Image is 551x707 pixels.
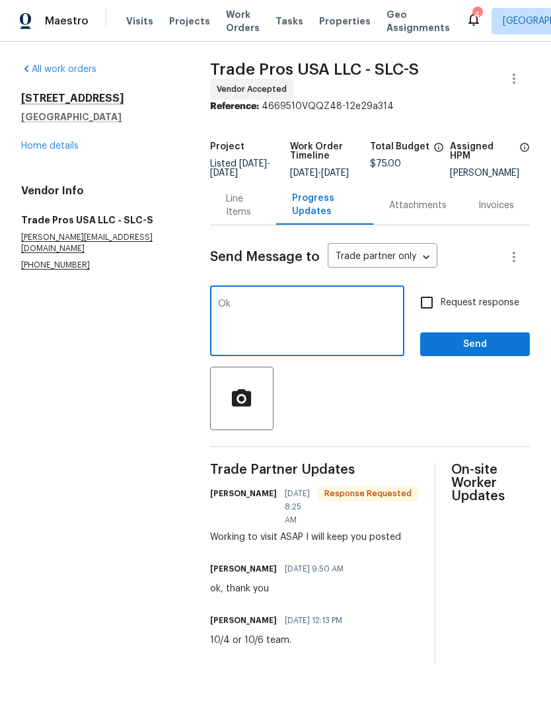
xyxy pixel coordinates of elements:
[210,61,419,77] span: Trade Pros USA LLC - SLC-S
[210,463,418,476] span: Trade Partner Updates
[239,159,267,168] span: [DATE]
[290,142,370,161] h5: Work Order Timeline
[431,336,519,353] span: Send
[210,168,238,178] span: [DATE]
[472,8,482,21] div: 4
[420,332,530,357] button: Send
[450,142,515,161] h5: Assigned HPM
[290,168,349,178] span: -
[478,199,514,212] div: Invoices
[210,582,351,595] div: ok, thank you
[285,562,344,576] span: [DATE] 9:50 AM
[21,65,96,74] a: All work orders
[169,15,210,28] span: Projects
[519,142,530,168] span: The hpm assigned to this work order.
[319,15,371,28] span: Properties
[285,614,342,627] span: [DATE] 12:13 PM
[218,299,396,346] textarea: Ok
[328,246,437,268] div: Trade partner only
[210,531,418,544] div: Working to visit ASAP I will keep you posted
[290,168,318,178] span: [DATE]
[210,142,244,151] h5: Project
[210,614,277,627] h6: [PERSON_NAME]
[226,192,261,219] div: Line Items
[210,102,259,111] b: Reference:
[285,487,310,527] span: [DATE] 8:25 AM
[319,487,417,500] span: Response Requested
[210,250,320,264] span: Send Message to
[450,168,530,178] div: [PERSON_NAME]
[275,17,303,26] span: Tasks
[210,159,270,178] span: Listed
[370,142,429,151] h5: Total Budget
[441,296,519,310] span: Request response
[210,562,277,576] h6: [PERSON_NAME]
[126,15,153,28] span: Visits
[433,142,444,159] span: The total cost of line items that have been proposed by Opendoor. This sum includes line items th...
[226,8,260,34] span: Work Orders
[21,184,178,198] h4: Vendor Info
[210,159,270,178] span: -
[321,168,349,178] span: [DATE]
[292,192,357,218] div: Progress Updates
[210,634,350,647] div: 10/4 or 10/6 team.
[210,487,277,500] h6: [PERSON_NAME]
[370,159,401,168] span: $75.00
[386,8,450,34] span: Geo Assignments
[451,463,530,503] span: On-site Worker Updates
[21,213,178,227] h5: Trade Pros USA LLC - SLC-S
[45,15,89,28] span: Maestro
[217,83,292,96] span: Vendor Accepted
[210,100,530,113] div: 4669510VQQZ48-12e29a314
[389,199,447,212] div: Attachments
[21,141,79,151] a: Home details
